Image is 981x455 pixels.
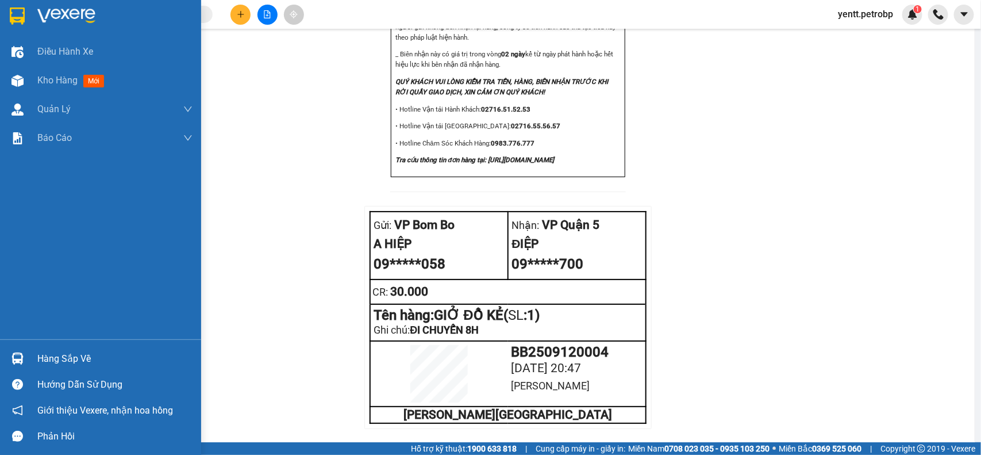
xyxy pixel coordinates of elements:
[396,49,620,70] p: _ Biên nhận này có giá trị trong vòng kể từ ngày phát hành hoặc hết hiệu lực khi bên nhận đã nhận...
[83,75,104,87] span: mới
[502,50,526,58] strong: 02 ngày
[11,132,24,144] img: solution-icon
[374,308,642,323] div: Tên hàng: GIỞ ĐỒ KẺ ( : 1 )
[37,131,72,145] span: Báo cáo
[230,5,251,25] button: plus
[11,353,24,365] img: warehouse-icon
[396,104,620,114] p: • Hotline Vận tải Hành Khách:
[37,403,173,418] span: Giới thiệu Vexere, nhận hoa hồng
[37,428,193,445] div: Phản hồi
[374,235,504,254] div: A HIỆP
[628,442,770,455] span: Miền Nam
[37,350,193,368] div: Hàng sắp về
[10,10,82,37] div: VP Bom Bo
[90,11,117,23] span: Nhận:
[491,139,534,147] strong: 0983.776.777
[257,5,278,25] button: file-add
[374,216,504,235] div: VP Bom Bo
[183,133,193,143] span: down
[11,46,24,58] img: warehouse-icon
[284,5,304,25] button: aim
[10,11,28,23] span: Gửi:
[508,307,524,323] span: SL
[374,219,392,231] span: Gửi:
[915,5,920,13] span: 1
[511,345,642,359] div: BB2509120004
[237,10,245,18] span: plus
[914,5,922,13] sup: 1
[396,121,620,131] p: • Hotline Vận tải [GEOGRAPHIC_DATA]:
[907,9,918,20] img: icon-new-feature
[37,102,71,116] span: Quản Lý
[183,105,193,114] span: down
[512,235,642,254] div: ĐIỆP
[37,376,193,393] div: Hướng dẫn sử dụng
[511,122,561,130] strong: 02716.55.56.57
[10,7,25,25] img: logo-vxr
[396,138,620,148] p: • Hotline Chăm Sóc Khách Hàng:
[959,9,970,20] span: caret-down
[410,324,479,336] span: ĐI CHUYẾN 8H
[90,37,168,51] div: ĐIỆP
[511,359,642,378] div: [DATE] 20:47
[954,5,974,25] button: caret-down
[664,444,770,453] strong: 0708 023 035 - 0935 103 250
[467,444,517,453] strong: 1900 633 818
[12,379,23,390] span: question-circle
[290,10,298,18] span: aim
[779,442,861,455] span: Miền Bắc
[11,104,24,116] img: warehouse-icon
[37,44,93,59] span: Điều hành xe
[512,219,540,231] span: Nhận:
[933,9,944,20] img: phone-icon
[511,378,642,394] div: [PERSON_NAME]
[88,74,169,90] div: 30.000
[10,37,82,51] div: A HIỆP
[870,442,872,455] span: |
[88,77,104,89] span: CC :
[373,286,391,298] span: CR :
[90,10,168,37] div: VP Quận 5
[12,405,23,416] span: notification
[263,10,271,18] span: file-add
[374,323,642,337] div: Ghi chú:
[11,75,24,87] img: warehouse-icon
[37,75,78,86] span: Kho hàng
[536,442,625,455] span: Cung cấp máy in - giấy in:
[812,444,861,453] strong: 0369 525 060
[411,442,517,455] span: Hỗ trợ kỹ thuật:
[482,105,531,113] strong: 02716.51.52.53
[373,282,506,301] div: 30.000
[525,442,527,455] span: |
[917,445,925,453] span: copyright
[12,431,23,442] span: message
[772,446,776,451] span: ⚪️
[512,216,642,235] div: VP Quận 5
[396,78,609,96] strong: QUÝ KHÁCH VUI LÒNG KIỂM TRA TIỀN, HÀNG, BIÊN NHẬN TRƯỚC KHI RỜI QUẦY GIAO DỊCH, XIN CẢM ƠN QUÝ KH...
[829,7,902,21] span: yentt.petrobp
[396,156,555,164] strong: Tra cứu thông tin đơn hàng tại: [URL][DOMAIN_NAME]
[370,407,646,423] td: [PERSON_NAME][GEOGRAPHIC_DATA]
